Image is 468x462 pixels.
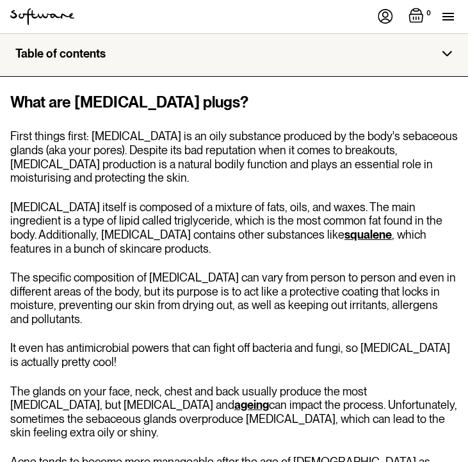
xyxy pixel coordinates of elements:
a: home [10,8,74,25]
p: First things first: [MEDICAL_DATA] is an oily substance produced by the body's sebaceous glands (... [10,129,458,184]
div: Table of contents [15,47,106,61]
h2: What are [MEDICAL_DATA] plugs? [10,91,458,114]
p: It even has antimicrobial powers that can fight off bacteria and fungi, so [MEDICAL_DATA] is actu... [10,341,458,369]
a: ageing [234,398,269,411]
p: The glands on your face, neck, chest and back usually produce the most [MEDICAL_DATA], but [MEDIC... [10,385,458,440]
p: The specific composition of [MEDICAL_DATA] can vary from person to person and even in different a... [10,271,458,326]
a: squalene [344,228,392,241]
img: Software Logo [10,8,74,25]
a: Open empty cart [408,8,433,26]
div: 0 [424,8,433,19]
p: [MEDICAL_DATA] itself is composed of a mixture of fats, oils, and waxes. The main ingredient is a... [10,200,458,255]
